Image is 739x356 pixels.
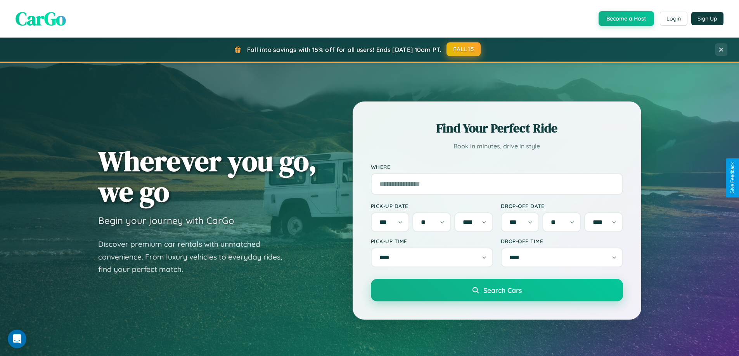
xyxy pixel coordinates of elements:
h1: Wherever you go, we go [98,146,317,207]
div: Give Feedback [730,162,735,194]
label: Drop-off Date [501,203,623,209]
label: Drop-off Time [501,238,623,244]
h2: Find Your Perfect Ride [371,120,623,137]
button: FALL15 [447,42,481,56]
h3: Begin your journey with CarGo [98,215,234,226]
span: Fall into savings with 15% off for all users! Ends [DATE] 10am PT. [247,46,441,53]
p: Book in minutes, drive in style [371,141,623,152]
button: Search Cars [371,279,623,301]
label: Pick-up Time [371,238,493,244]
button: Login [660,12,687,26]
div: Open Intercom Messenger [8,330,26,348]
span: Search Cars [483,286,522,294]
button: Sign Up [691,12,723,25]
label: Where [371,163,623,170]
button: Become a Host [599,11,654,26]
p: Discover premium car rentals with unmatched convenience. From luxury vehicles to everyday rides, ... [98,238,292,276]
span: CarGo [16,6,66,31]
label: Pick-up Date [371,203,493,209]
